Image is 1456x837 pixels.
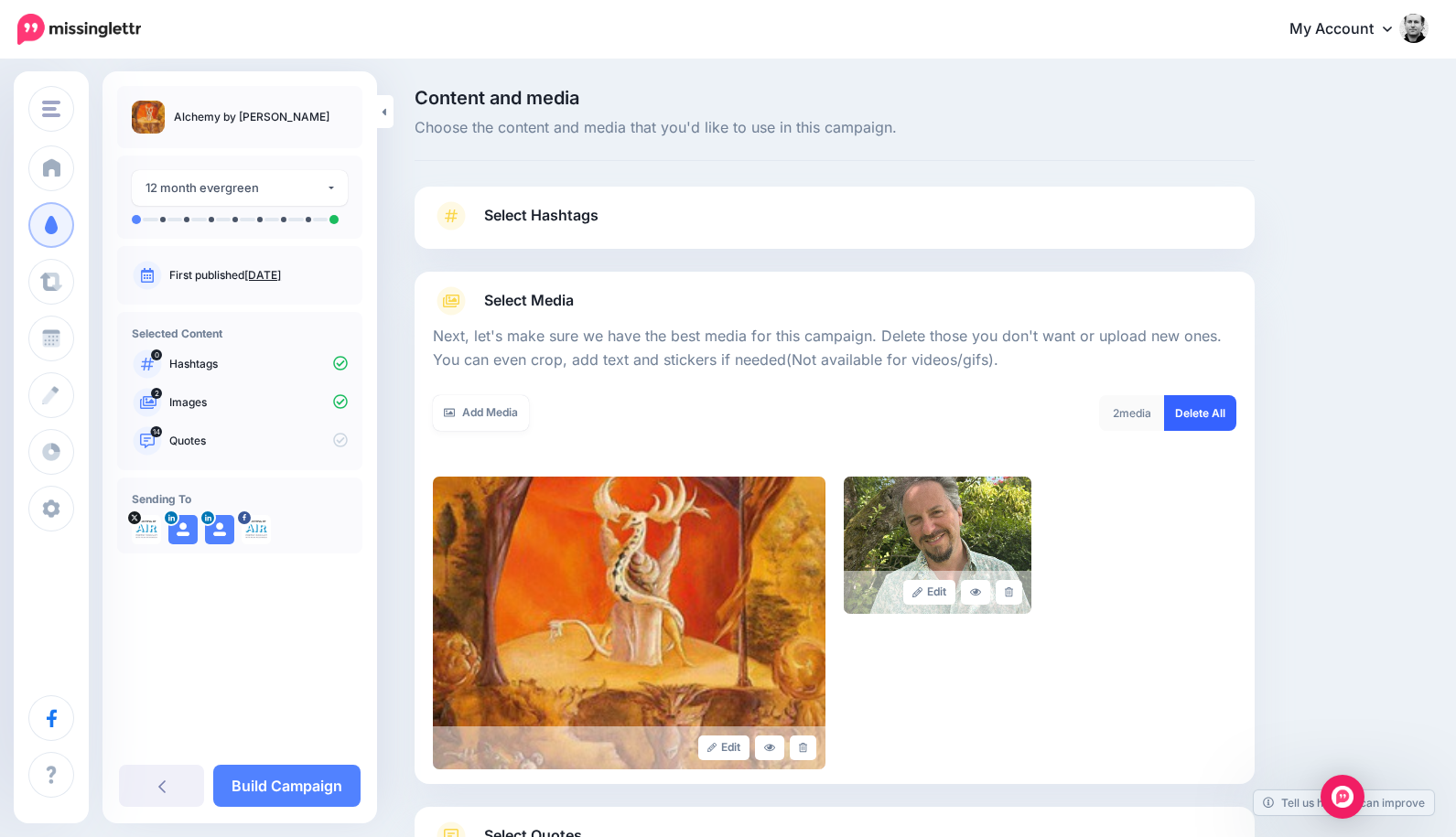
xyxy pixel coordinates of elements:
img: f91d093c010fbfc9f4c246fb1d589d6d_large.jpg [844,477,1031,614]
img: user_default_image.png [205,515,234,544]
p: Images [169,394,348,411]
a: Edit [698,735,750,760]
img: cbe155c6608ae804075bd3008830b1bf_large.jpg [433,477,825,769]
a: Delete All [1164,395,1236,431]
img: menu.png [42,101,60,117]
p: First published [169,267,348,284]
img: Missinglettr [17,14,141,45]
h4: Sending To [132,492,348,506]
div: 12 month evergreen [146,177,326,199]
div: Select Media [433,316,1236,769]
div: Open Intercom Messenger [1321,775,1364,819]
h4: Selected Content [132,327,348,340]
a: [DATE] [244,268,281,282]
p: Hashtags [169,356,348,372]
img: 223110059_114491740912105_6753923539537938245_n-bsa105709.png [242,515,271,544]
a: My Account [1271,7,1429,52]
span: Select Hashtags [484,203,599,228]
span: Choose the content and media that you'd like to use in this campaign. [415,116,1255,140]
span: Select Media [484,288,574,313]
span: 0 [151,349,162,360]
a: Edit [903,580,955,605]
span: 14 [151,426,163,437]
button: 12 month evergreen [132,170,348,206]
span: Content and media [415,89,1255,107]
span: 2 [151,388,162,399]
a: Add Media [433,395,529,431]
img: cbe155c6608ae804075bd3008830b1bf_thumb.jpg [132,101,165,134]
img: user_default_image.png [168,515,198,544]
p: Next, let's make sure we have the best media for this campaign. Delete those you don't want or up... [433,325,1236,372]
div: media [1099,395,1165,431]
a: Select Hashtags [433,201,1236,249]
p: Quotes [169,433,348,449]
img: 1jiY9BRV-60048.png [132,515,161,544]
a: Tell us how we can improve [1254,790,1434,815]
span: 2 [1113,406,1119,420]
a: Select Media [433,286,1236,316]
p: Alchemy by [PERSON_NAME] [174,108,329,126]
